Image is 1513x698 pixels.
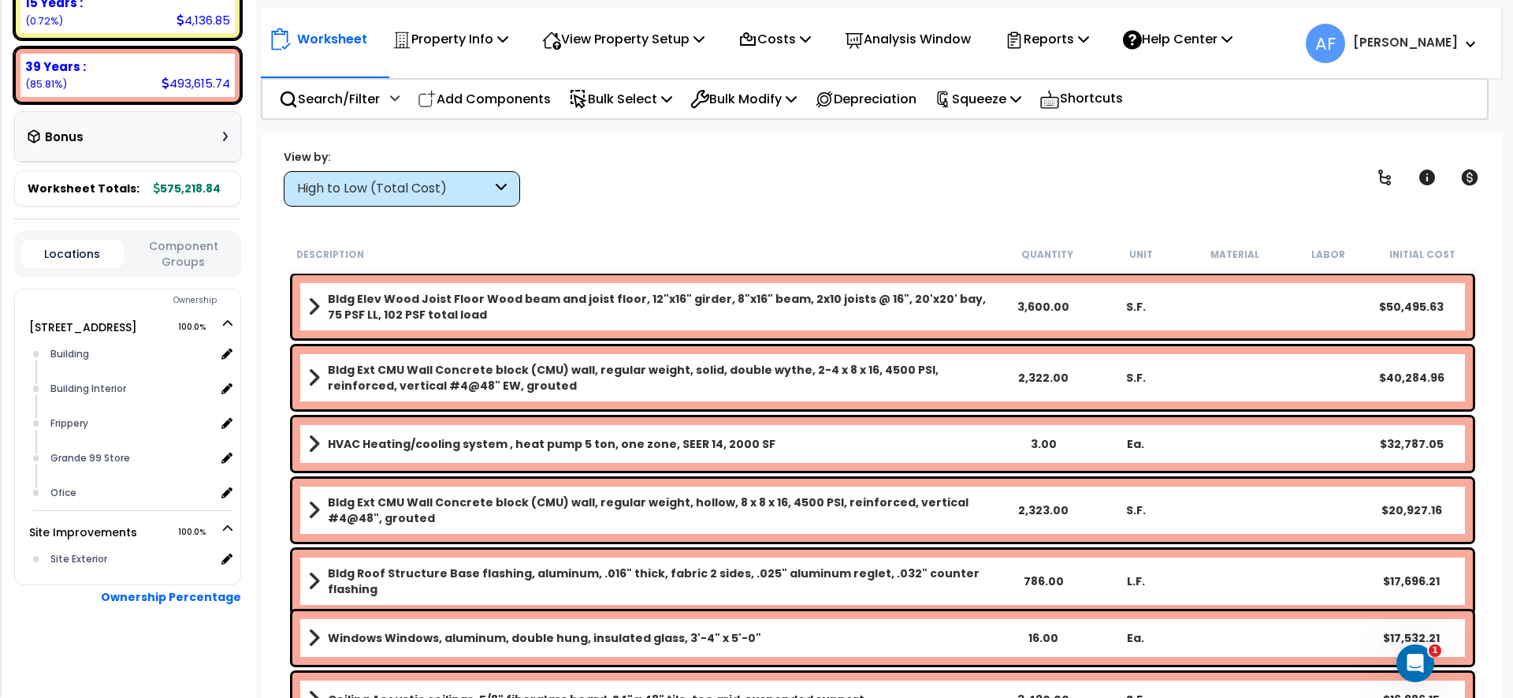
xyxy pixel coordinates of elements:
[46,345,215,364] div: Building
[328,291,998,323] b: Bldg Elev Wood Joist Floor Wood beam and joist floor, 12"x16" girder, 8"x16" beam, 2x10 joists @ ...
[328,362,998,394] b: Bldg Ext CMU Wall Concrete block (CMU) wall, regular weight, solid, double wythe, 2-4 x 8 x 16, 4...
[1389,248,1455,261] small: Initial Cost
[1090,436,1182,452] div: Ea.
[542,28,704,50] p: View Property Setup
[1306,24,1345,63] span: AF
[409,80,559,118] div: Add Components
[1366,630,1458,646] div: $17,532.21
[46,414,215,433] div: Frippery
[46,483,215,502] div: Ofice
[1090,502,1182,518] div: S.F.
[177,12,230,28] div: 4,136.85
[308,627,998,649] a: Assembly Title
[569,88,672,110] p: Bulk Select
[25,58,86,75] b: 39 Years :
[1366,370,1458,386] div: $40,284.96
[328,495,998,526] b: Bldg Ext CMU Wall Concrete block (CMU) wall, regular weight, hollow, 8 x 8 x 16, 4500 PSI, reinfo...
[998,299,1090,315] div: 3,600.00
[101,589,241,605] b: Ownership Percentage
[154,181,221,196] b: 575,218.84
[162,75,230,91] div: 493,615.74
[392,28,508,50] p: Property Info
[178,318,220,337] span: 100.0%
[1429,644,1441,657] span: 1
[1090,370,1182,386] div: S.F.
[296,248,364,261] small: Description
[1311,248,1345,261] small: Labor
[845,28,971,50] p: Analysis Window
[279,88,380,110] p: Search/Filter
[46,291,240,310] div: Ownership
[20,240,124,268] button: Locations
[1396,644,1434,682] iframe: Intercom live chat
[29,524,137,540] a: Site Improvements 100.0%
[1366,502,1458,518] div: $20,927.16
[45,131,84,144] h3: Bonus
[998,573,1090,589] div: 786.00
[29,319,137,335] a: [STREET_ADDRESS] 100.0%
[806,80,925,118] div: Depreciation
[998,630,1090,646] div: 16.00
[308,565,998,597] a: Assembly Title
[308,291,998,323] a: Assembly Title
[998,436,1090,452] div: 3.00
[328,436,775,452] b: HVAC Heating/cooling system , heat pump 5 ton, one zone, SEER 14, 2000 SF
[46,379,215,398] div: Building Interior
[418,88,551,110] p: Add Components
[46,550,215,569] div: Site Exterior
[998,370,1090,386] div: 2,322.00
[28,181,139,196] span: Worksheet Totals:
[328,565,998,597] b: Bldg Roof Structure Base flashing, aluminum, .016" thick, fabric 2 sides, .025" aluminum reglet, ...
[1353,34,1458,50] b: [PERSON_NAME]
[328,630,761,646] b: Windows Windows, aluminum, double hung, insulated glass, 3'-4" x 5'-0"
[1021,248,1073,261] small: Quantity
[297,180,492,198] div: High to Low (Total Cost)
[1210,248,1259,261] small: Material
[1366,573,1458,589] div: $17,696.21
[297,28,367,50] p: Worksheet
[738,28,811,50] p: Costs
[1005,28,1089,50] p: Reports
[46,449,215,468] div: Grande 99 Store
[815,88,916,110] p: Depreciation
[1366,436,1458,452] div: $32,787.05
[308,433,998,455] a: Assembly Title
[132,237,235,271] button: Component Groups
[998,502,1090,518] div: 2,323.00
[1039,88,1123,110] p: Shortcuts
[1090,630,1182,646] div: Ea.
[178,523,220,542] span: 100.0%
[935,88,1021,110] p: Squeeze
[1123,28,1232,50] p: Help Center
[308,362,998,394] a: Assembly Title
[1129,248,1153,261] small: Unit
[1090,573,1182,589] div: L.F.
[1031,80,1132,118] div: Shortcuts
[284,149,520,165] div: View by:
[1366,299,1458,315] div: $50,495.63
[25,14,63,28] small: 0.7191784608445718%
[25,77,67,91] small: 85.81355575905685%
[690,88,797,110] p: Bulk Modify
[1090,299,1182,315] div: S.F.
[308,495,998,526] a: Assembly Title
